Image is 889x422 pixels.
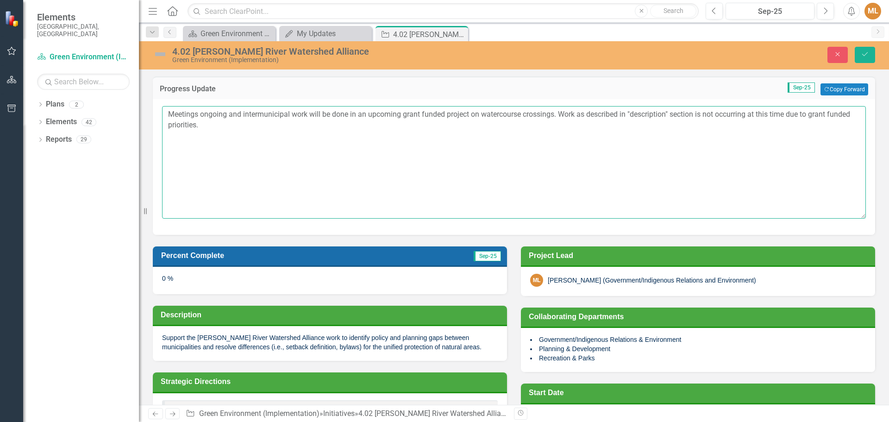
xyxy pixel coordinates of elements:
div: 2 [69,101,84,108]
small: [GEOGRAPHIC_DATA], [GEOGRAPHIC_DATA] [37,23,130,38]
span: Government/Indigenous Relations & Environment [539,336,681,343]
button: ML [864,3,881,19]
span: Recreation & Parks [539,354,595,362]
div: [PERSON_NAME] (Government/Indigenous Relations and Environment) [548,276,756,285]
img: Not Defined [153,47,168,62]
span: Elements [37,12,130,23]
div: Sep-25 [729,6,811,17]
div: 29 [76,136,91,144]
button: Copy Forward [820,83,868,95]
input: Search Below... [37,74,130,90]
span: Planning & Development [539,345,610,353]
div: » » [186,409,507,419]
a: Green Environment Landing Page [185,28,273,39]
span: Sep-25 [788,82,815,93]
h3: Strategic Directions [161,377,502,386]
div: 42 [81,118,96,126]
a: Reports [46,134,72,145]
div: My Updates [297,28,369,39]
div: Green Environment (Implementation) [172,57,558,63]
button: Sep-25 [726,3,814,19]
a: Green Environment (Implementation) [199,409,319,418]
span: Sep-25 [474,251,501,261]
h3: Description [161,310,502,319]
h3: Collaborating Departments [529,312,870,321]
a: My Updates [282,28,369,39]
a: Initiatives [323,409,355,418]
h3: Project Lead [529,251,870,260]
div: Green Environment Landing Page [200,28,273,39]
span: Search [664,7,683,14]
img: ClearPoint Strategy [5,11,21,27]
p: Support the [PERSON_NAME] River Watershed Alliance work to identify policy and planning gaps betw... [162,333,498,352]
textarea: Meetings ongoing and intermunicipal work will be done in an upcoming grant funded project on wate... [162,106,866,218]
a: Green Environment (Implementation) [37,52,130,63]
div: 4.02 [PERSON_NAME] River Watershed Alliance [358,409,513,418]
div: 4.02 [PERSON_NAME] River Watershed Alliance [172,46,558,57]
a: Plans [46,99,64,110]
div: 4.02 [PERSON_NAME] River Watershed Alliance [393,29,466,40]
button: Search [650,5,696,18]
a: Elements [46,117,77,127]
h3: Progress Update [160,85,450,93]
h3: Start Date [529,388,870,397]
h3: Percent Complete [161,251,396,260]
div: 0 % [153,267,507,294]
div: ML [530,274,543,287]
input: Search ClearPoint... [188,3,699,19]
